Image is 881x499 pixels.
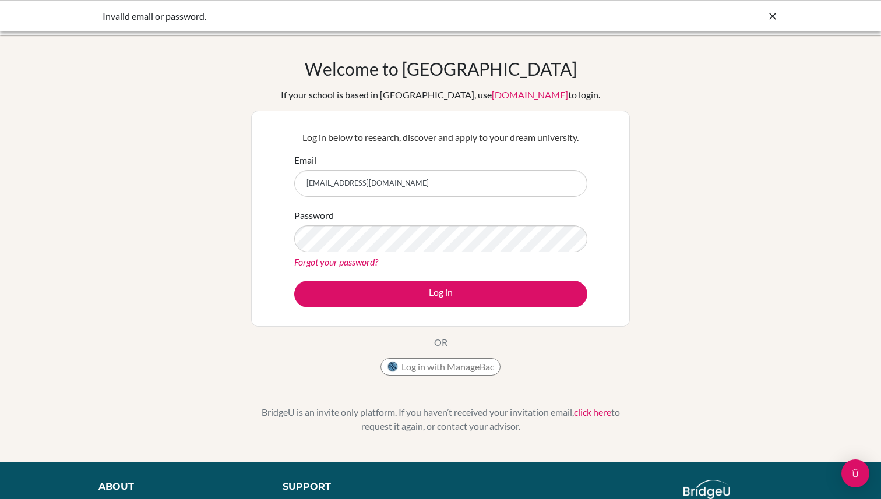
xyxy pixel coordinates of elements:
[294,256,378,267] a: Forgot your password?
[283,480,428,494] div: Support
[574,406,611,417] a: click here
[683,480,731,499] img: logo_white@2x-f4f0deed5e89b7ecb1c2cc34c3e3d731f90f0f143d5ea2071677605dd97b5244.png
[294,130,587,144] p: Log in below to research, discover and apply to your dream university.
[251,405,630,433] p: BridgeU is an invite only platform. If you haven’t received your invitation email, to request it ...
[434,335,447,349] p: OR
[380,358,501,376] button: Log in with ManageBac
[294,208,334,222] label: Password
[98,480,256,494] div: About
[294,153,316,167] label: Email
[281,88,600,102] div: If your school is based in [GEOGRAPHIC_DATA], use to login.
[305,58,577,79] h1: Welcome to [GEOGRAPHIC_DATA]
[103,9,604,23] div: Invalid email or password.
[841,459,869,487] div: Open Intercom Messenger
[492,89,568,100] a: [DOMAIN_NAME]
[294,281,587,307] button: Log in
